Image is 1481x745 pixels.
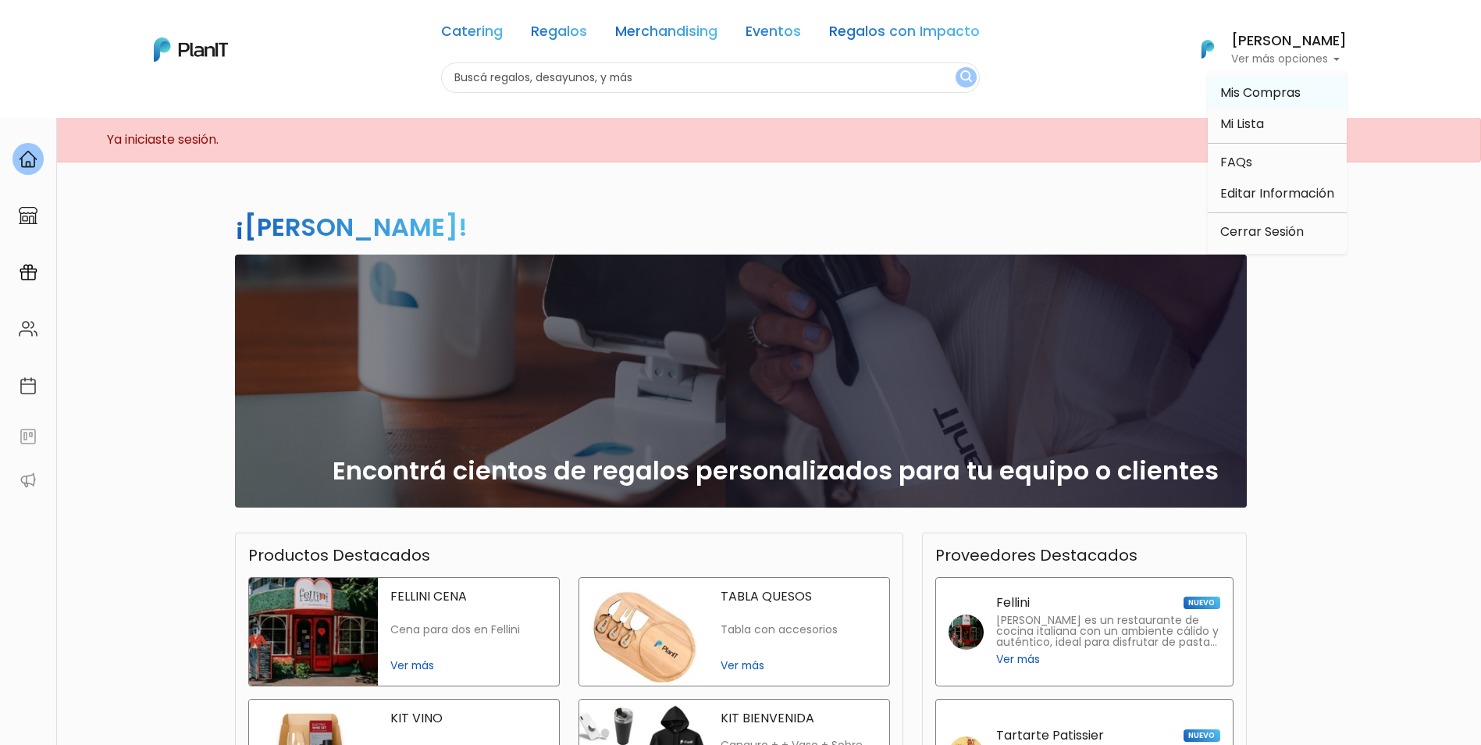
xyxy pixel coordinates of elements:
div: ¿Necesitás ayuda? [80,15,225,45]
a: Eventos [746,25,801,44]
a: fellini cena FELLINI CENA Cena para dos en Fellini Ver más [248,577,560,686]
p: TABLA QUESOS [721,590,877,603]
span: Mis Compras [1220,84,1301,102]
h2: Encontrá cientos de regalos personalizados para tu equipo o clientes [333,456,1219,486]
a: FAQs [1208,147,1347,178]
a: Regalos con Impacto [829,25,980,44]
input: Buscá regalos, desayunos, y más [441,62,980,93]
a: Mis Compras [1208,77,1347,109]
img: search_button-432b6d5273f82d61273b3651a40e1bd1b912527efae98b1b7a1b2c0702e16a8d.svg [960,70,972,85]
img: home-e721727adea9d79c4d83392d1f703f7f8bce08238fde08b1acbfd93340b81755.svg [19,150,37,169]
p: KIT VINO [390,712,546,725]
button: PlanIt Logo [PERSON_NAME] Ver más opciones [1181,29,1347,70]
p: Cena para dos en Fellini [390,623,546,636]
span: Mi Lista [1220,115,1264,133]
p: FELLINI CENA [390,590,546,603]
a: Mi Lista [1208,109,1347,140]
img: campaigns-02234683943229c281be62815700db0a1741e53638e28bf9629b52c665b00959.svg [19,263,37,282]
h6: [PERSON_NAME] [1231,34,1347,48]
h3: Proveedores Destacados [935,546,1137,565]
a: Cerrar Sesión [1208,216,1347,248]
span: NUEVO [1184,729,1219,742]
img: fellini cena [249,578,378,686]
p: Ver más opciones [1231,54,1347,65]
p: Tartarte Patissier [996,729,1104,742]
p: Tabla con accesorios [721,623,877,636]
img: tabla quesos [579,578,708,686]
img: marketplace-4ceaa7011d94191e9ded77b95e3339b90024bf715f7c57f8cf31f2d8c509eaba.svg [19,206,37,225]
img: feedback-78b5a0c8f98aac82b08bfc38622c3050aee476f2c9584af64705fc4e61158814.svg [19,427,37,446]
a: tabla quesos TABLA QUESOS Tabla con accesorios Ver más [579,577,890,686]
img: partners-52edf745621dab592f3b2c58e3bca9d71375a7ef29c3b500c9f145b62cc070d4.svg [19,471,37,490]
a: Fellini NUEVO [PERSON_NAME] es un restaurante de cocina italiana con un ambiente cálido y auténti... [935,577,1234,686]
a: Regalos [531,25,587,44]
span: NUEVO [1184,597,1219,609]
a: Editar Información [1208,178,1347,209]
h3: Productos Destacados [248,546,430,565]
p: Fellini [996,597,1030,609]
p: KIT BIENVENIDA [721,712,877,725]
img: PlanIt Logo [154,37,228,62]
img: fellini [949,615,984,650]
p: [PERSON_NAME] es un restaurante de cocina italiana con un ambiente cálido y auténtico, ideal para... [996,615,1220,648]
span: Ver más [390,658,546,674]
img: people-662611757002400ad9ed0e3c099ab2801c6687ba6c219adb57efc949bc21e19d.svg [19,319,37,338]
h2: ¡[PERSON_NAME]! [235,209,468,244]
a: Merchandising [615,25,717,44]
span: Ver más [721,658,877,674]
span: Ver más [996,651,1040,668]
img: PlanIt Logo [1191,32,1225,66]
a: Catering [441,25,503,44]
img: calendar-87d922413cdce8b2cf7b7f5f62616a5cf9e4887200fb71536465627b3292af00.svg [19,376,37,395]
